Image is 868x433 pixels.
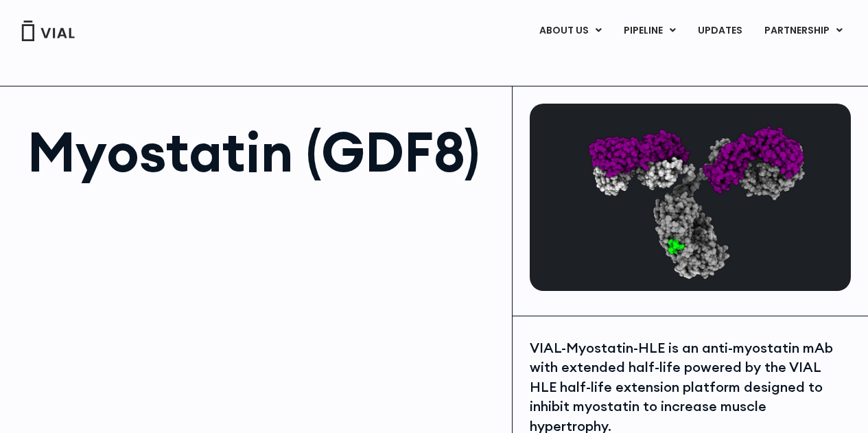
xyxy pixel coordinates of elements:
[21,21,75,41] img: Vial Logo
[613,19,686,43] a: PIPELINEMenu Toggle
[528,19,612,43] a: ABOUT USMenu Toggle
[27,124,498,179] h1: Myostatin (GDF8)
[753,19,854,43] a: PARTNERSHIPMenu Toggle
[687,19,753,43] a: UPDATES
